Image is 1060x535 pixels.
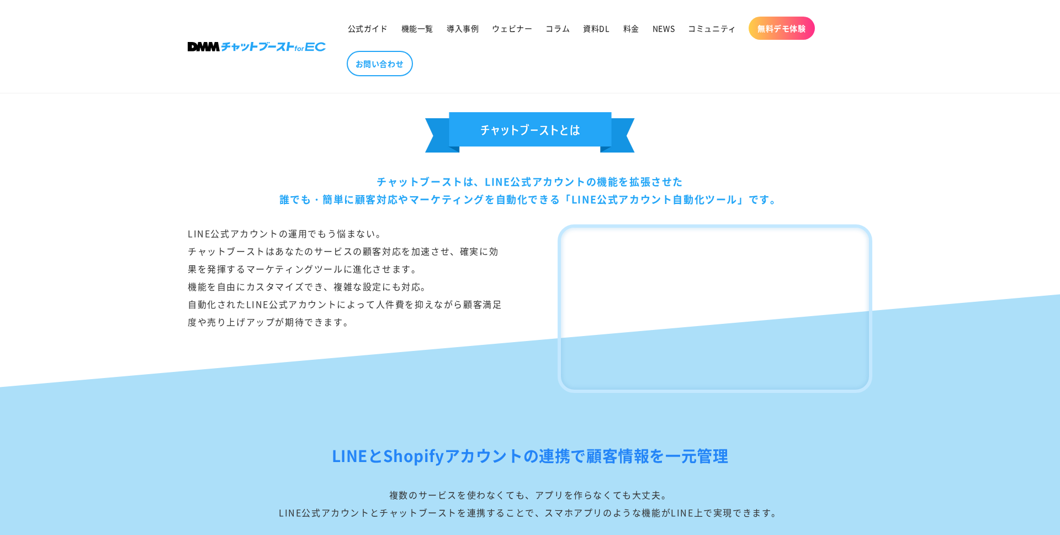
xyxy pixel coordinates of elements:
[440,17,485,40] a: 導入事例
[646,17,681,40] a: NEWS
[492,23,532,33] span: ウェビナー
[617,17,646,40] a: 料金
[341,17,395,40] a: 公式ガイド
[347,51,413,76] a: お問い合わせ
[757,23,806,33] span: 無料デモ体験
[749,17,815,40] a: 無料デモ体験
[623,23,639,33] span: 料金
[188,224,502,393] div: LINE公式アカウントの運用でもう悩まない。 チャットブーストはあなたのサービスの顧客対応を加速させ、確実に効果を発揮するマーケティングツールに進化させます。 機能を自由にカスタマイズでき、複雑...
[576,17,616,40] a: 資料DL
[395,17,440,40] a: 機能一覧
[188,172,872,208] div: チャットブーストは、LINE公式アカウントの機能を拡張させた 誰でも・簡単に顧客対応やマーケティングを自動化できる「LINE公式アカウント自動化ツール」です。
[447,23,479,33] span: 導入事例
[539,17,576,40] a: コラム
[653,23,675,33] span: NEWS
[188,42,326,51] img: 株式会社DMM Boost
[356,59,404,69] span: お問い合わせ
[188,443,872,469] h2: LINEとShopifyアカウントの連携で顧客情報を一元管理
[681,17,743,40] a: コミュニティ
[688,23,736,33] span: コミュニティ
[485,17,539,40] a: ウェビナー
[583,23,609,33] span: 資料DL
[348,23,388,33] span: 公式ガイド
[425,112,635,153] img: チェットブーストとは
[545,23,570,33] span: コラム
[188,486,872,521] div: 複数のサービスを使わなくても、アプリを作らなくても大丈夫。 LINE公式アカウントとチャットブーストを連携することで、スマホアプリのような機能がLINE上で実現できます。
[401,23,433,33] span: 機能一覧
